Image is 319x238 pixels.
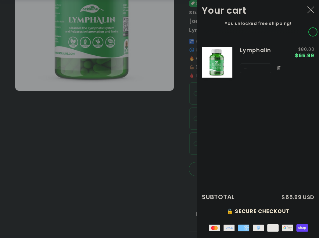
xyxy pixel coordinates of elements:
[295,53,314,58] span: $65.99
[281,194,314,200] p: $65.99 USD
[202,21,314,26] p: You unlocked free shipping!
[274,63,283,72] button: Remove Lymphalin
[250,63,261,73] input: Quantity for Lymphalin
[304,3,317,17] button: Close
[202,194,235,200] h2: SUBTOTAL
[295,47,314,51] s: $80.00
[240,47,287,54] a: Lymphalin
[202,5,246,16] h2: Your cart
[202,205,314,218] button: 🔒 SECURE CHECKOUT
